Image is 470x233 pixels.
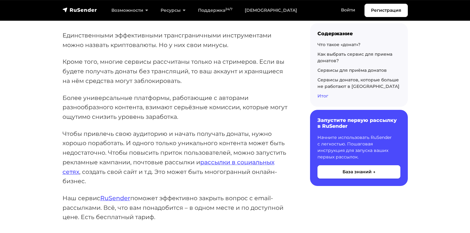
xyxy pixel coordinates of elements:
[63,193,290,222] p: Наш сервис поможет эффективно закрыть вопрос с email-рассылками. Всё, что вам понадобится – в одн...
[192,4,239,17] a: Поддержка24/7
[317,134,400,160] p: Начните использовать RuSender с легкостью. Пошаговая инструкция для запуска ваших первых рассылок.
[317,51,392,63] a: Как выбрать сервис для приема донатов?
[364,4,408,17] a: Регистрация
[63,158,274,175] a: рассылки в социальных сетях
[63,31,290,50] p: Единственными эффективными трансграничными инструментами можно назвать криптовалюты. Но у них сво...
[239,4,303,17] a: [DEMOGRAPHIC_DATA]
[105,4,154,17] a: Возможности
[335,4,361,16] a: Войти
[63,7,97,13] img: RuSender
[225,7,232,11] sup: 24/7
[317,165,400,179] button: База знаний →
[317,117,400,129] h6: Запустите первую рассылку в RuSender
[310,110,408,186] a: Запустите первую рассылку в RuSender Начните использовать RuSender с легкостью. Пошаговая инструк...
[317,67,387,73] a: Сервисы для приёма донатов
[317,31,400,37] div: Содержание
[63,57,290,85] p: Кроме того, многие сервисы рассчитаны только на стримеров. Если вы будете получать донаты без тра...
[100,194,130,202] a: RuSender
[317,42,360,47] a: Что такое «донат»?
[63,93,290,122] p: Более универсальные платформы, работающие с авторами разнообразного контента, взимают серьёзные к...
[317,93,328,99] a: Итог
[154,4,192,17] a: Ресурсы
[317,77,399,89] a: Сервисы донатов, которые больше не работают в [GEOGRAPHIC_DATA]
[63,129,290,186] p: Чтобы привлечь свою аудиторию и начать получать донаты, нужно хорошо поработать. И одного только ...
